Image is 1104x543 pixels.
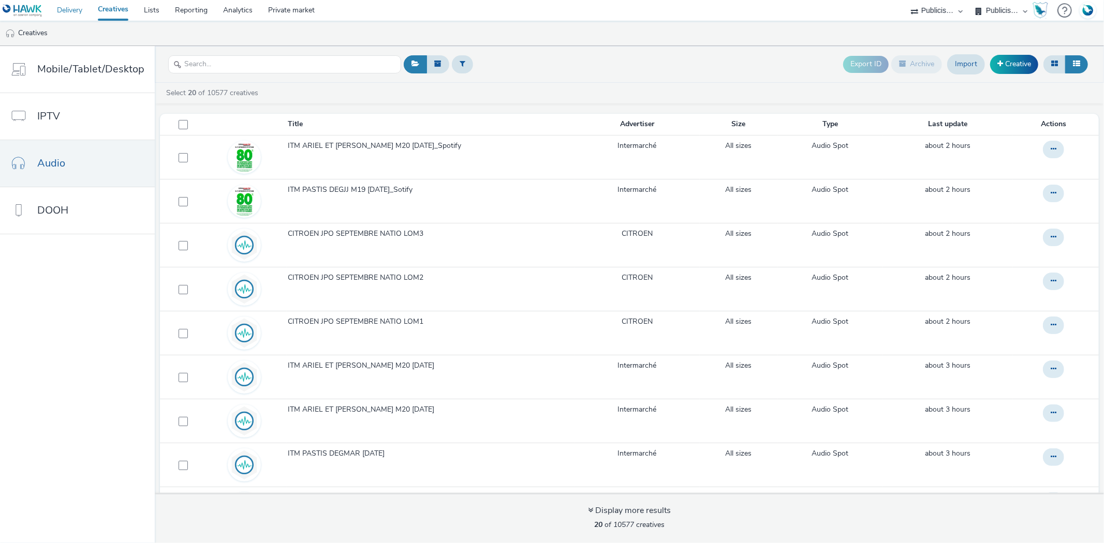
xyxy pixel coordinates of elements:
th: Advertiser [575,114,700,135]
img: bbffdd11-95ee-44a6-b000-03ce2722420f.png [229,186,259,216]
a: Audio Spot [812,492,849,503]
img: audio.svg [229,318,259,348]
span: ITM ARIEL ET [PERSON_NAME] M20 [DATE] [288,360,438,371]
span: about 3 hours [925,360,970,370]
span: about 2 hours [925,273,970,282]
a: CITROEN JPO SEPTEMBRE NATIO LOM3 [288,229,573,244]
a: Audio Spot [812,229,849,239]
a: 4 September 2025, 15:29 [925,273,970,283]
a: All sizes [725,448,752,459]
a: All sizes [725,492,752,503]
a: Audio Spot [812,185,849,195]
span: about 2 hours [925,185,970,194]
img: audio.svg [229,274,259,304]
span: of 10577 creatives [594,520,665,530]
a: 4 September 2025, 15:29 [925,229,970,239]
img: Hawk Academy [1033,2,1048,19]
img: a9105a3b-1a05-4475-a0ff-2c514d0d5047.png [229,142,259,172]
a: Intermarché [617,404,656,415]
span: ITM PASTIS DEGJJ M19 [DATE] [288,492,394,503]
img: audio.svg [229,450,259,480]
a: Intermarché [617,185,656,195]
img: audio.svg [229,406,259,436]
img: audio [5,28,16,39]
a: 4 September 2025, 15:50 [925,141,970,151]
a: All sizes [725,360,752,371]
a: Audio Spot [812,316,849,327]
a: ITM ARIEL ET [PERSON_NAME] M20 [DATE]_Spotify [288,141,573,156]
img: audio.svg [229,362,259,392]
a: Intermarché [617,448,656,459]
span: about 2 hours [925,141,970,150]
a: All sizes [725,404,752,415]
a: ITM PASTIS DEGJJ M19 [DATE] [288,492,573,508]
strong: 20 [594,520,602,530]
a: Select of 10577 creatives [165,88,262,98]
input: Search... [168,55,401,73]
a: Audio Spot [812,273,849,283]
span: ITM ARIEL ET [PERSON_NAME] M20 [DATE]_Spotify [288,141,465,151]
button: Export ID [843,56,889,72]
th: Actions [1013,114,1099,135]
a: CITROEN JPO SEPTEMBRE NATIO LOM1 [288,316,573,332]
span: CITROEN JPO SEPTEMBRE NATIO LOM2 [288,273,428,283]
a: 4 September 2025, 14:31 [925,404,970,415]
a: 4 September 2025, 14:32 [925,360,970,371]
a: CITROEN JPO SEPTEMBRE NATIO LOM2 [288,273,573,288]
a: Audio Spot [812,141,849,151]
a: 4 September 2025, 15:28 [925,316,970,327]
a: Creative [990,55,1038,73]
a: Intermarché [617,141,656,151]
th: Last update [883,114,1013,135]
a: All sizes [725,273,752,283]
a: All sizes [725,141,752,151]
button: Grid [1043,55,1066,73]
a: All sizes [725,185,752,195]
a: All sizes [725,316,752,327]
a: 4 September 2025, 15:50 [925,185,970,195]
a: Import [947,54,985,74]
a: Intermarché [617,360,656,371]
button: Table [1065,55,1088,73]
a: Audio Spot [812,360,849,371]
img: audio.svg [229,230,259,260]
a: Audio Spot [812,404,849,415]
th: Title [287,114,575,135]
th: Type [777,114,883,135]
a: ITM PASTIS DEGMAR [DATE] [288,448,573,464]
a: 4 September 2025, 14:31 [925,448,970,459]
span: CITROEN JPO SEPTEMBRE NATIO LOM3 [288,229,428,239]
span: about 3 hours [925,404,970,414]
a: ITM ARIEL ET [PERSON_NAME] M20 [DATE] [288,404,573,420]
img: undefined Logo [3,4,42,17]
a: Intermarché [617,492,656,503]
a: Hawk Academy [1033,2,1052,19]
a: ITM ARIEL ET [PERSON_NAME] M20 [DATE] [288,360,573,376]
span: Audio [37,156,65,171]
span: IPTV [37,109,60,124]
span: ITM ARIEL ET [PERSON_NAME] M20 [DATE] [288,404,438,415]
span: Mobile/Tablet/Desktop [37,62,144,77]
a: 4 September 2025, 14:31 [925,492,970,503]
a: All sizes [725,229,752,239]
button: Archive [891,55,942,73]
span: ITM PASTIS DEGJJ M19 [DATE]_Sotify [288,185,417,195]
th: Size [700,114,777,135]
div: Display more results [588,505,671,517]
span: about 3 hours [925,448,970,458]
span: DOOH [37,203,68,218]
a: ITM PASTIS DEGJJ M19 [DATE]_Sotify [288,185,573,200]
a: CITROEN [622,273,653,283]
a: Audio Spot [812,448,849,459]
span: CITROEN JPO SEPTEMBRE NATIO LOM1 [288,316,428,327]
